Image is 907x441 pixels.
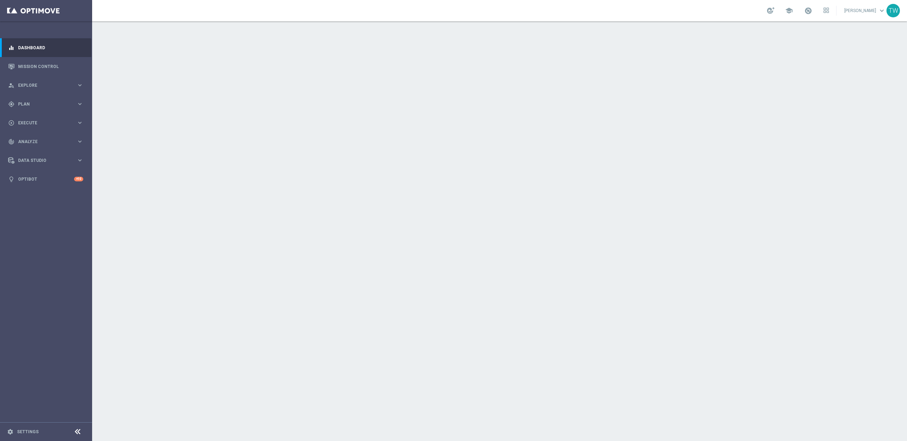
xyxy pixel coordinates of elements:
div: +10 [74,177,83,181]
i: keyboard_arrow_right [77,82,83,89]
button: person_search Explore keyboard_arrow_right [8,83,84,88]
span: Data Studio [18,158,77,163]
button: track_changes Analyze keyboard_arrow_right [8,139,84,145]
button: equalizer Dashboard [8,45,84,51]
i: equalizer [8,45,15,51]
button: lightbulb Optibot +10 [8,176,84,182]
span: Explore [18,83,77,87]
div: Optibot [8,170,83,188]
div: Dashboard [8,38,83,57]
i: keyboard_arrow_right [77,138,83,145]
span: Execute [18,121,77,125]
span: Plan [18,102,77,106]
div: Execute [8,120,77,126]
div: Data Studio [8,157,77,164]
i: keyboard_arrow_right [77,119,83,126]
div: Mission Control [8,57,83,76]
button: Data Studio keyboard_arrow_right [8,158,84,163]
i: track_changes [8,138,15,145]
button: play_circle_outline Execute keyboard_arrow_right [8,120,84,126]
div: Explore [8,82,77,89]
a: Optibot [18,170,74,188]
button: Mission Control [8,64,84,69]
div: Plan [8,101,77,107]
span: keyboard_arrow_down [878,7,886,15]
i: play_circle_outline [8,120,15,126]
span: school [785,7,793,15]
div: Analyze [8,138,77,145]
div: TW [886,4,900,17]
i: settings [7,429,13,435]
span: Analyze [18,140,77,144]
a: Settings [17,430,39,434]
i: keyboard_arrow_right [77,157,83,164]
button: gps_fixed Plan keyboard_arrow_right [8,101,84,107]
i: person_search [8,82,15,89]
i: gps_fixed [8,101,15,107]
a: [PERSON_NAME]keyboard_arrow_down [844,5,886,16]
i: lightbulb [8,176,15,182]
i: keyboard_arrow_right [77,101,83,107]
a: Mission Control [18,57,83,76]
a: Dashboard [18,38,83,57]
